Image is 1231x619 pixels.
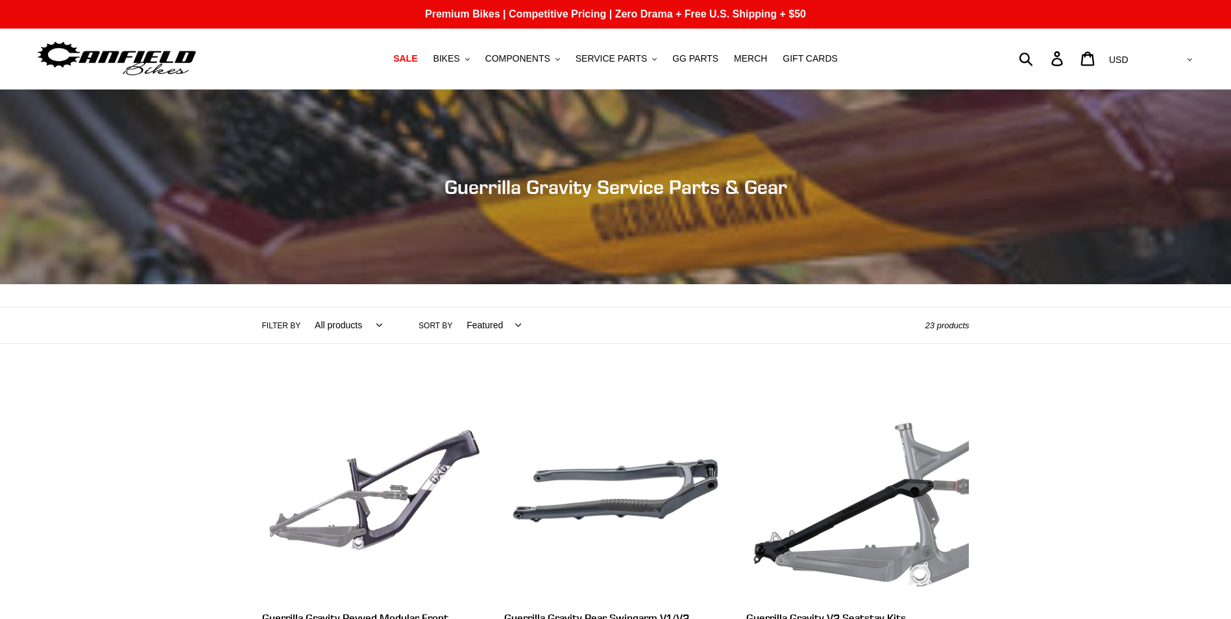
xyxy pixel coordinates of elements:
[445,175,787,199] span: Guerrilla Gravity Service Parts & Gear
[387,50,424,67] a: SALE
[666,50,725,67] a: GG PARTS
[262,320,301,332] label: Filter by
[576,53,647,64] span: SERVICE PARTS
[426,50,476,67] button: BIKES
[1026,44,1059,73] input: Search
[36,38,198,79] img: Canfield Bikes
[925,321,969,330] span: 23 products
[734,53,767,64] span: MERCH
[776,50,844,67] a: GIFT CARDS
[569,50,663,67] button: SERVICE PARTS
[727,50,774,67] a: MERCH
[485,53,550,64] span: COMPONENTS
[479,50,567,67] button: COMPONENTS
[783,53,838,64] span: GIFT CARDS
[433,53,459,64] span: BIKES
[672,53,718,64] span: GG PARTS
[393,53,417,64] span: SALE
[419,320,452,332] label: Sort by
